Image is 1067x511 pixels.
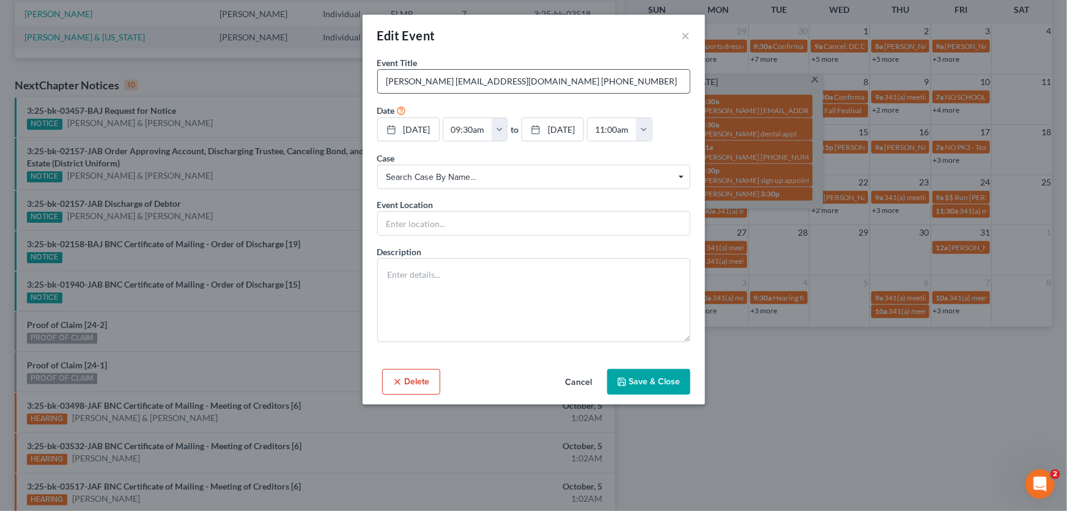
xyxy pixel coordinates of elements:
button: Save & Close [607,369,690,395]
input: Enter location... [378,212,690,235]
span: 2 [1050,469,1060,479]
label: Event Location [377,198,434,211]
label: Date [377,104,395,117]
input: -- : -- [588,118,637,141]
label: to [511,123,519,136]
span: Select box activate [377,165,690,189]
button: Cancel [556,370,602,395]
a: [DATE] [378,118,439,141]
span: Event Title [377,58,418,68]
span: Edit Event [377,28,435,43]
button: × [682,28,690,43]
a: [DATE] [522,118,583,141]
label: Description [377,245,422,258]
iframe: Intercom live chat [1025,469,1055,499]
input: -- : -- [443,118,492,141]
button: Delete [382,369,440,395]
input: Enter event name... [378,70,690,93]
label: Case [377,152,395,165]
span: Search case by name... [386,171,681,184]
